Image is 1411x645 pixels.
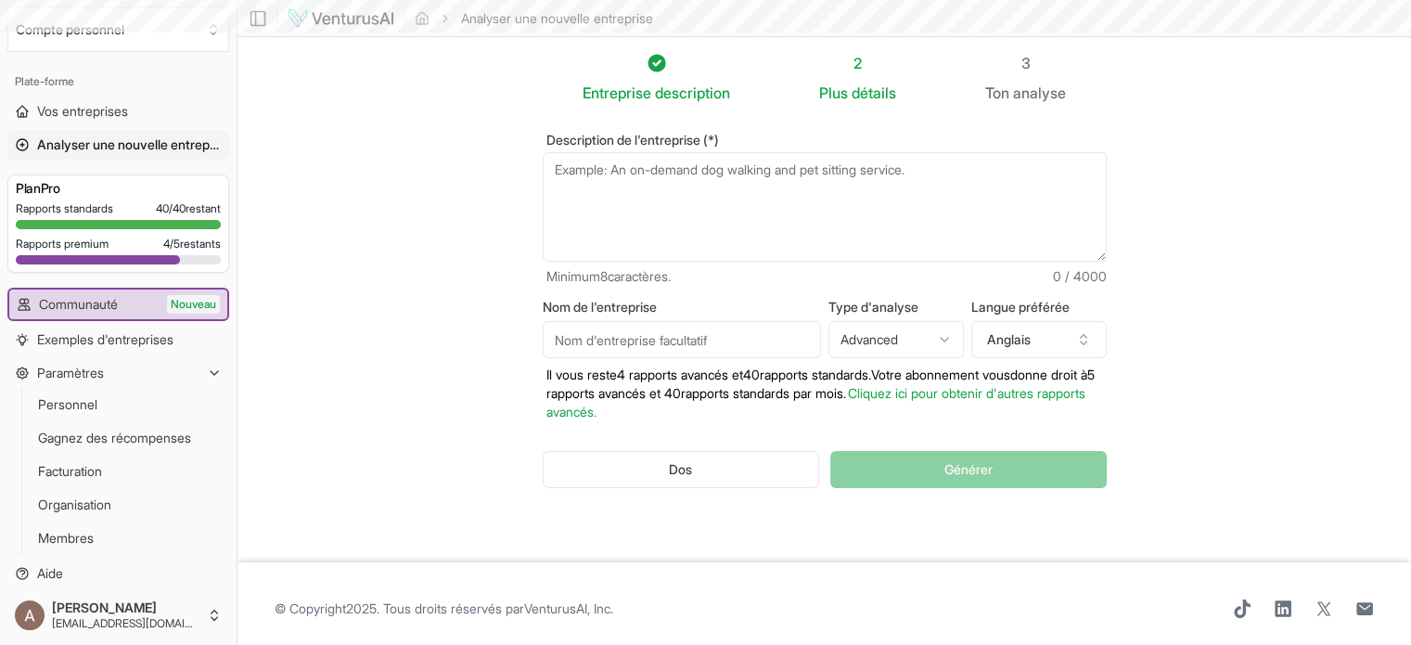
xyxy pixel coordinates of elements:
font: rapports standards. [760,367,871,382]
font: Entreprise [583,84,651,102]
font: Analyser une nouvelle entreprise [37,136,231,152]
button: [PERSON_NAME][EMAIL_ADDRESS][DOMAIN_NAME] [7,593,229,638]
a: Analyser une nouvelle entreprise [7,130,229,160]
input: Nom d'entreprise facultatif [543,321,821,358]
font: Description de l'entreprise (*) [546,132,719,148]
a: CommunautéNouveau [9,290,227,319]
a: Gagnez des récompenses [31,423,207,453]
font: Plus [819,84,848,102]
a: Membres [31,523,207,553]
font: Paramètres [37,365,104,381]
font: 40 [664,385,681,401]
font: 40 [743,367,760,382]
font: Nom de l'entreprise [543,299,657,315]
font: 2025 [346,600,377,616]
font: restant [186,201,221,215]
font: Communauté [39,296,118,312]
font: 8 [600,268,608,284]
font: Membres [38,530,94,546]
font: Plan [16,180,41,196]
font: et [732,367,743,382]
font: Type d'analyse [828,299,918,315]
a: Exemples d'entreprises [7,325,229,355]
font: Aide [37,565,63,581]
font: donne droit à [1010,367,1087,382]
font: rapports avancés [629,367,728,382]
font: Rapports standards [16,201,113,215]
font: Minimum [546,268,600,284]
font: rapports avancés et [546,385,661,401]
font: [PERSON_NAME] [52,600,157,615]
font: 4 [617,367,625,382]
font: Plate-forme [15,74,74,88]
font: Pro [41,180,60,196]
font: 40/40 [156,201,186,215]
a: Facturation [31,457,207,486]
font: Gagnez des récompenses [38,430,191,445]
a: Personnel [31,390,207,419]
img: ACg8ocKZ1UavvU68Bl4mjUgycgSzkcJADW09bqMTGr03IZrmbY0L2Nc=s96-c [15,600,45,630]
button: Dos [543,451,820,488]
font: Vos entreprises [37,103,128,119]
font: détails [852,84,896,102]
font: Anglais [987,331,1031,347]
font: caractères. [608,268,671,284]
font: 2 [853,54,862,72]
font: Rapports premium [16,237,109,251]
font: 3 [1021,54,1031,72]
button: Paramètres [7,358,229,388]
font: restants [180,237,221,251]
a: VenturusAI, Inc [524,600,610,616]
font: [EMAIL_ADDRESS][DOMAIN_NAME] [52,616,233,630]
a: Vos entreprises [7,97,229,126]
font: . [610,600,613,616]
font: Ton [985,84,1009,102]
font: Dos [669,461,692,477]
font: description [655,84,730,102]
font: . Tous droits réservés par [377,600,524,616]
font: Organisation [38,497,111,512]
a: Aide [7,559,229,588]
font: Facturation [38,463,102,479]
font: analyse [1013,84,1066,102]
a: Organisation [31,490,207,520]
font: 4/5 [163,237,180,251]
font: rapports standards par mois. [681,385,846,401]
font: 0 / 4000 [1053,268,1107,284]
font: Langue préférée [971,299,1070,315]
font: 5 [1087,367,1095,382]
font: Il vous reste [546,367,617,382]
font: Votre abonnement vous [871,367,1010,382]
font: © Copyright [275,600,346,616]
font: Personnel [38,396,97,412]
font: Exemples d'entreprises [37,331,173,347]
font: Nouveau [171,297,216,311]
